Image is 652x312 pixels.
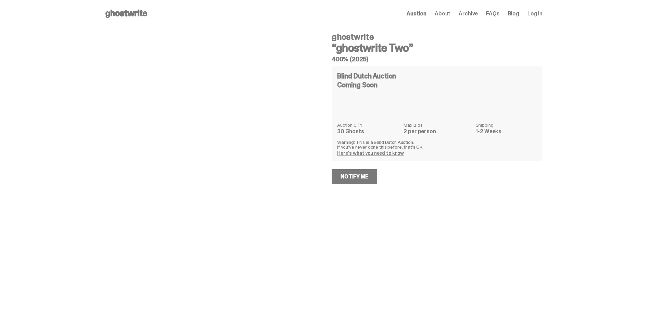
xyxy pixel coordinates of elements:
[337,150,404,156] a: Here's what you need to know
[332,33,542,41] h4: ghostwrite
[527,11,542,16] a: Log in
[337,82,537,88] div: Coming Soon
[476,129,537,134] dd: 1-2 Weeks
[337,140,537,149] p: Warning: This is a Blind Dutch Auction. If you’ve never done this before, that’s OK.
[337,123,399,127] dt: Auction QTY
[332,56,542,62] h5: 400% (2025)
[435,11,450,16] a: About
[337,129,399,134] dd: 30 Ghosts
[486,11,499,16] a: FAQs
[476,123,537,127] dt: Shipping
[508,11,519,16] a: Blog
[332,169,377,184] a: Notify Me
[332,42,542,53] h3: “ghostwrite Two”
[404,129,471,134] dd: 2 per person
[337,73,396,79] h4: Blind Dutch Auction
[404,123,471,127] dt: Max Bids
[407,11,426,16] a: Auction
[459,11,478,16] a: Archive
